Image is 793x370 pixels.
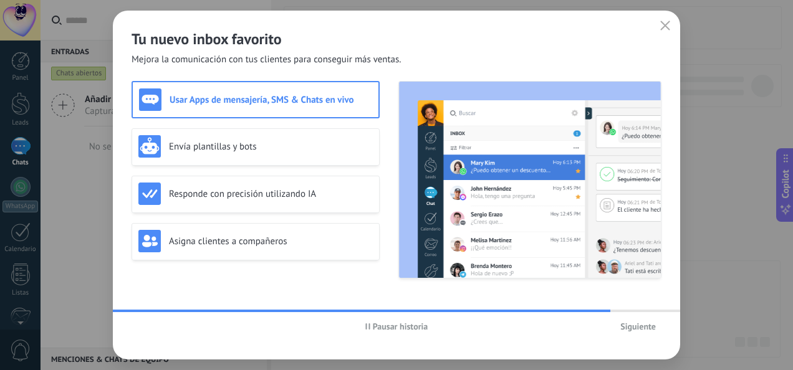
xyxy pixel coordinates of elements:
h3: Envía plantillas y bots [169,141,373,153]
h2: Tu nuevo inbox favorito [132,29,661,49]
button: Siguiente [615,317,661,336]
span: Siguiente [620,322,656,331]
span: Pausar historia [373,322,428,331]
h3: Usar Apps de mensajería, SMS & Chats en vivo [170,94,372,106]
span: Mejora la comunicación con tus clientes para conseguir más ventas. [132,54,401,66]
h3: Asigna clientes a compañeros [169,235,373,247]
button: Pausar historia [360,317,434,336]
h3: Responde con precisión utilizando IA [169,188,373,200]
